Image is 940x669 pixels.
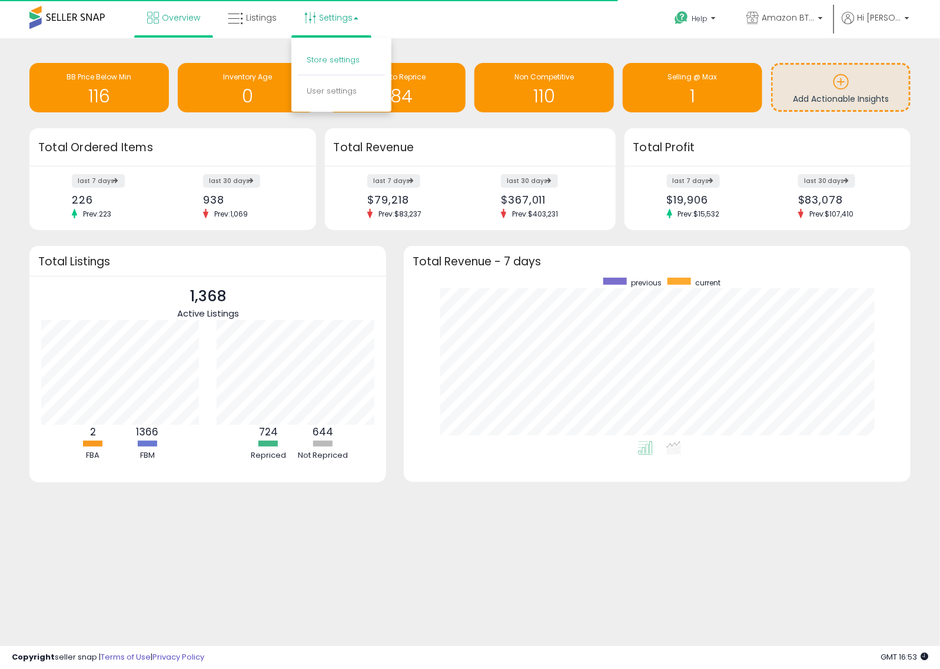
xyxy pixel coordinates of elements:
h1: 110 [480,86,608,106]
a: Needs to Reprice 584 [326,63,466,112]
i: Get Help [674,11,689,25]
label: last 30 days [798,174,855,188]
a: BB Price Below Min 116 [29,63,169,112]
a: Store settings [307,54,360,65]
span: Prev: $107,410 [803,209,860,219]
span: BB Price Below Min [67,72,132,82]
h1: 116 [35,86,163,106]
b: 2 [90,425,96,439]
span: Prev: $83,237 [373,209,427,219]
a: Selling @ Max 1 [623,63,762,112]
h3: Total Revenue [334,139,607,156]
div: Not Repriced [297,450,350,461]
span: Non Competitive [514,72,574,82]
span: previous [631,278,662,288]
label: last 7 days [72,174,125,188]
label: last 7 days [367,174,420,188]
a: Add Actionable Insights [773,65,909,110]
div: $367,011 [501,194,594,206]
div: $79,218 [367,194,461,206]
p: 1,368 [177,285,239,308]
span: Needs to Reprice [366,72,426,82]
div: 226 [72,194,164,206]
h3: Total Listings [38,257,377,266]
h3: Total Revenue - 7 days [413,257,902,266]
h3: Total Ordered Items [38,139,307,156]
h1: 584 [332,86,460,106]
span: Prev: 1,069 [208,209,254,219]
label: last 30 days [203,174,260,188]
span: Inventory Age [223,72,272,82]
div: $83,078 [798,194,890,206]
a: Hi [PERSON_NAME] [842,12,909,38]
b: 644 [313,425,333,439]
span: Active Listings [177,307,239,319]
b: 1366 [137,425,159,439]
span: current [695,278,720,288]
span: Hi [PERSON_NAME] [857,12,901,24]
a: Help [665,2,728,38]
div: 938 [203,194,295,206]
div: FBA [67,450,119,461]
span: Selling @ Max [668,72,718,82]
div: FBM [121,450,174,461]
span: Prev: 223 [77,209,117,219]
b: 724 [259,425,278,439]
a: Inventory Age 0 [178,63,317,112]
a: Non Competitive 110 [474,63,614,112]
span: Amazon BTG [762,12,815,24]
h1: 0 [184,86,311,106]
div: $19,906 [667,194,759,206]
h1: 1 [629,86,756,106]
span: Prev: $15,532 [672,209,726,219]
label: last 7 days [667,174,720,188]
div: Repriced [242,450,295,461]
span: Overview [162,12,200,24]
label: last 30 days [501,174,558,188]
a: User settings [307,85,357,96]
h3: Total Profit [633,139,902,156]
span: Prev: $403,231 [506,209,564,219]
span: Add Actionable Insights [793,93,889,105]
span: Help [692,14,708,24]
span: Listings [246,12,277,24]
